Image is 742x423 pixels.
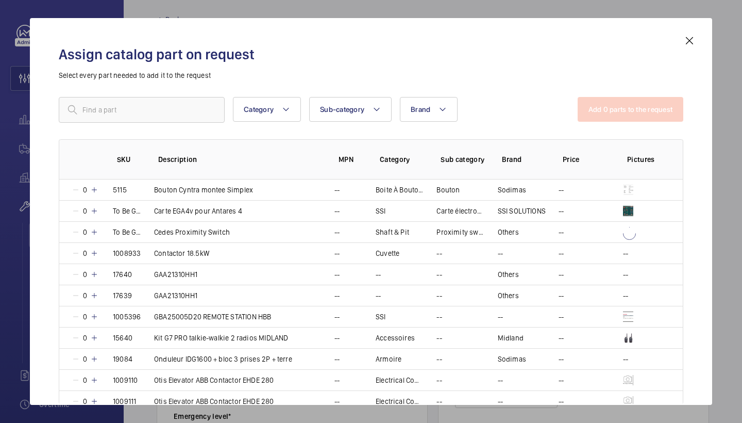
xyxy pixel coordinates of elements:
p: 0 [80,354,90,364]
p: SKU [117,154,142,165]
p: Contactor 18.5kW [154,248,209,258]
button: Sub-category [309,97,392,122]
p: Carte EGA4v pour Antares 4 [154,206,242,216]
p: -- [498,375,503,385]
p: 0 [80,333,90,343]
p: 0 [80,290,90,301]
p: -- [559,269,564,280]
p: Midland [498,333,524,343]
p: GBA25005D20 REMOTE STATION HBB [154,312,271,322]
p: Electrical Components [376,396,424,406]
p: -- [376,269,381,280]
p: -- [559,227,564,237]
p: Sodimas [498,354,526,364]
p: 0 [80,227,90,237]
img: mgKNnLUo32YisrdXDPXwnmHuC0uVg7sd9j77u0g5nYnLw-oI.png [623,375,633,385]
p: SSI [376,312,386,322]
p: -- [623,248,628,258]
img: kk3TmbOYGquXUPLvN6SdosqAc-8_aV5Jaaivo0a5V83nLE68.png [623,333,633,343]
p: 0 [80,269,90,280]
p: 1009111 [113,396,136,406]
p: MPN [339,154,363,165]
p: -- [559,185,564,195]
p: Kit G7 PRO talkie-walkie 2 radios MIDLAND [154,333,288,343]
p: 1005396 [113,312,141,322]
p: -- [559,375,564,385]
p: Electrical Components [376,375,424,385]
p: -- [334,269,340,280]
p: 0 [80,396,90,406]
p: 0 [80,206,90,216]
p: 5115 [113,185,127,195]
p: -- [436,248,442,258]
p: 0 [80,312,90,322]
p: Bouton [436,185,460,195]
h2: Assign catalog part on request [59,45,683,64]
p: Sodimas [498,185,526,195]
p: -- [334,354,340,364]
p: 1009110 [113,375,138,385]
p: Boite À Boutons [376,185,424,195]
p: -- [559,396,564,406]
span: Brand [411,105,430,113]
p: -- [623,354,628,364]
p: Carte électronique [436,206,485,216]
p: -- [436,396,442,406]
p: -- [334,290,340,301]
p: -- [436,312,442,322]
p: Sub category [441,154,485,165]
input: Find a part [59,97,225,123]
p: -- [334,375,340,385]
p: 1008933 [113,248,141,258]
p: -- [436,333,442,343]
p: Others [498,227,519,237]
p: -- [334,227,340,237]
p: To Be Generated [113,227,142,237]
p: -- [436,269,442,280]
p: -- [334,185,340,195]
p: -- [498,248,503,258]
p: -- [623,269,628,280]
p: 19084 [113,354,132,364]
p: Brand [502,154,546,165]
p: Bouton Cyntra montee Simplex [154,185,253,195]
p: -- [559,248,564,258]
span: Category [244,105,274,113]
p: -- [623,290,628,301]
p: 17640 [113,269,132,280]
span: Sub-category [320,105,364,113]
p: Otis Elevator ABB Contactor EHDE 280 [154,396,274,406]
p: -- [436,375,442,385]
p: -- [498,396,503,406]
p: Others [498,269,519,280]
p: GAA21310HH1 [154,269,197,280]
p: SSI [376,206,386,216]
p: -- [559,206,564,216]
img: g3a49nfdYcSuQfseZNAG9Il-olRDJnLUGo71PhoUjj9uzZrS.png [623,185,633,195]
p: Cedes Proximity Switch [154,227,230,237]
p: Shaft & Pit [376,227,409,237]
button: Brand [400,97,458,122]
p: -- [334,396,340,406]
img: tAslpmMaGVarH-ItsnIgCEYEQz4qM11pPSp5BVkrO3V6mnZg.png [623,312,633,322]
p: 15640 [113,333,132,343]
button: Category [233,97,301,122]
p: Description [158,154,322,165]
p: Category [380,154,424,165]
p: Onduleur IDG1600 + bloc 3 prises 2P + terre [154,354,292,364]
p: -- [498,312,503,322]
p: Others [498,290,519,301]
p: -- [559,312,564,322]
p: 17639 [113,290,132,301]
p: -- [559,354,564,364]
img: mgKNnLUo32YisrdXDPXwnmHuC0uVg7sd9j77u0g5nYnLw-oI.png [623,396,633,406]
p: -- [559,290,564,301]
p: -- [334,312,340,322]
p: 0 [80,375,90,385]
p: 0 [80,185,90,195]
p: Price [563,154,611,165]
p: -- [334,248,340,258]
p: SSI SOLUTIONS [498,206,546,216]
p: -- [436,290,442,301]
p: -- [334,206,340,216]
